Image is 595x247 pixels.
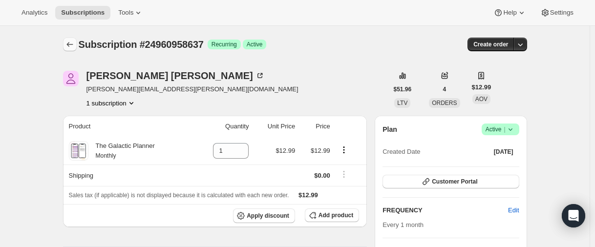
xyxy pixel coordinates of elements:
[388,82,418,96] button: $51.96
[382,147,420,157] span: Created Date
[473,41,508,48] span: Create order
[562,204,585,227] div: Open Intercom Messenger
[276,147,295,154] span: $12.99
[382,206,508,215] h2: FREQUENCY
[247,41,263,48] span: Active
[112,6,149,20] button: Tools
[504,125,505,133] span: |
[86,98,136,108] button: Product actions
[336,144,352,155] button: Product actions
[397,100,407,106] span: LTV
[21,9,47,17] span: Analytics
[61,9,105,17] span: Subscriptions
[212,41,237,48] span: Recurring
[475,96,488,103] span: AOV
[96,152,116,159] small: Monthly
[508,206,519,215] span: Edit
[305,208,359,222] button: Add product
[486,124,515,134] span: Active
[55,6,110,20] button: Subscriptions
[118,9,133,17] span: Tools
[382,124,397,134] h2: Plan
[502,203,525,218] button: Edit
[311,147,330,154] span: $12.99
[63,71,79,86] span: Kathy Mendez
[550,9,574,17] span: Settings
[394,85,412,93] span: $51.96
[247,212,289,220] span: Apply discount
[70,141,87,161] img: product img
[432,100,457,106] span: ORDERS
[432,178,477,185] span: Customer Portal
[298,191,318,199] span: $12.99
[63,38,77,51] button: Subscriptions
[494,148,513,156] span: [DATE]
[443,85,446,93] span: 4
[69,192,289,199] span: Sales tax (if applicable) is not displayed because it is calculated with each new order.
[437,82,452,96] button: 4
[86,71,265,81] div: [PERSON_NAME] [PERSON_NAME]
[319,211,353,219] span: Add product
[194,116,252,137] th: Quantity
[336,169,352,180] button: Shipping actions
[488,145,519,159] button: [DATE]
[467,38,514,51] button: Create order
[252,116,298,137] th: Unit Price
[233,208,295,223] button: Apply discount
[63,116,194,137] th: Product
[86,84,298,94] span: [PERSON_NAME][EMAIL_ADDRESS][PERSON_NAME][DOMAIN_NAME]
[79,39,204,50] span: Subscription #24960958637
[382,175,519,188] button: Customer Portal
[503,9,516,17] span: Help
[534,6,579,20] button: Settings
[382,221,424,228] span: Every 1 month
[488,6,532,20] button: Help
[298,116,333,137] th: Price
[472,82,491,92] span: $12.99
[16,6,53,20] button: Analytics
[314,172,330,179] span: $0.00
[63,165,194,186] th: Shipping
[88,141,155,161] div: The Galactic Planner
